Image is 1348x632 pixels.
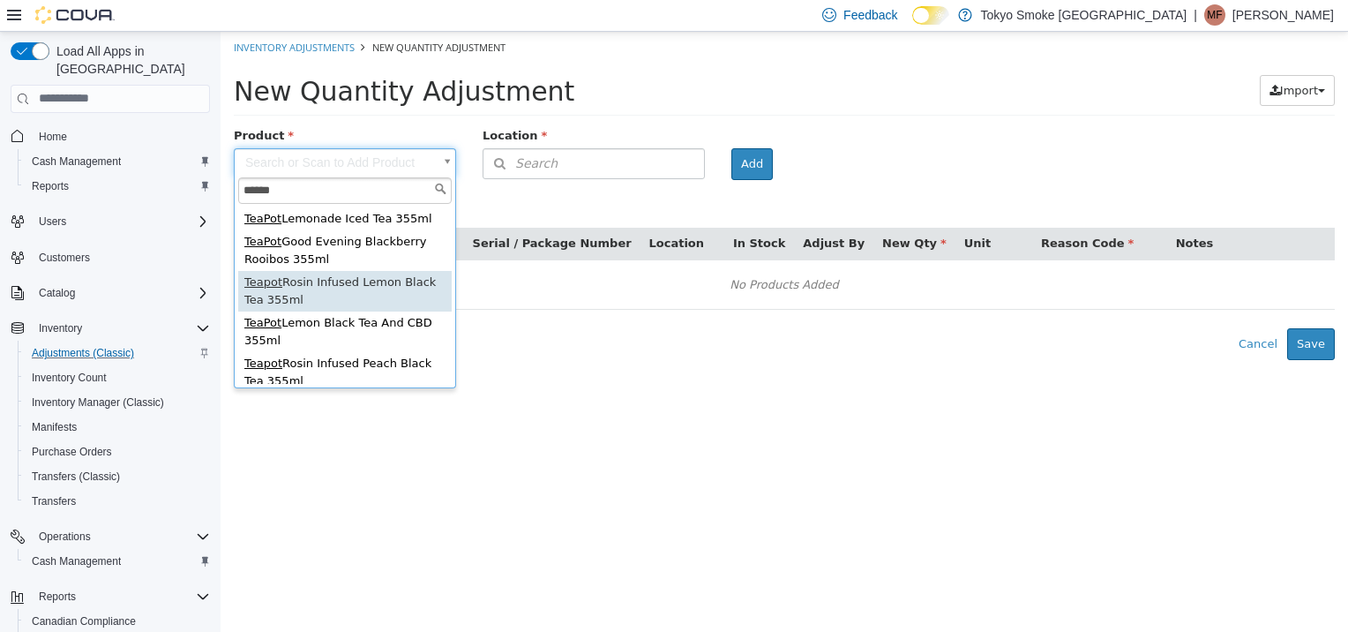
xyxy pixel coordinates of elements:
button: Inventory Manager (Classic) [18,390,217,415]
a: Customers [32,247,97,268]
span: Operations [32,526,210,547]
button: Manifests [18,415,217,440]
span: Reports [25,176,210,197]
span: Canadian Compliance [32,614,136,628]
span: Load All Apps in [GEOGRAPHIC_DATA] [49,42,210,78]
span: Inventory Count [25,367,210,388]
span: Inventory [32,318,210,339]
span: Inventory [39,321,82,335]
span: Transfers [25,491,210,512]
p: [PERSON_NAME] [1232,4,1334,26]
button: Purchase Orders [18,440,217,464]
button: Customers [4,245,217,270]
div: Lemon Black Tea And CBD 355ml [18,280,231,320]
a: Cash Management [25,151,128,172]
p: | [1194,4,1197,26]
a: Manifests [25,417,84,438]
span: Reports [32,586,210,607]
button: Catalog [32,282,82,304]
button: Users [4,209,217,234]
button: Inventory [32,318,89,339]
span: Canadian Compliance [25,611,210,632]
span: Dark Mode [912,25,913,26]
button: Reports [4,584,217,609]
a: Canadian Compliance [25,611,143,632]
span: Catalog [32,282,210,304]
span: TeaPot [24,180,61,193]
span: MF [1207,4,1222,26]
span: Users [32,211,210,232]
span: Teapot [24,325,62,338]
span: Transfers (Classic) [32,470,120,484]
button: Cash Management [18,549,217,574]
div: Good Evening Blackberry Rooibos 355ml [18,199,231,239]
span: TeaPot [24,284,61,297]
span: Users [39,214,66,229]
p: Tokyo Smoke [GEOGRAPHIC_DATA] [981,4,1187,26]
span: Catalog [39,286,75,300]
img: Cova [35,6,115,24]
span: Adjustments (Classic) [32,346,134,360]
button: Transfers (Classic) [18,464,217,489]
button: Transfers [18,489,217,514]
div: Matthew Frolander [1204,4,1225,26]
button: Catalog [4,281,217,305]
span: Adjustments (Classic) [25,342,210,364]
span: Manifests [25,417,210,438]
button: Adjustments (Classic) [18,341,217,365]
span: Cash Management [32,554,121,568]
span: Feedback [843,6,897,24]
span: Home [32,125,210,147]
span: TeaPot [24,203,61,216]
a: Reports [25,176,76,197]
span: Manifests [32,420,77,434]
a: Adjustments (Classic) [25,342,141,364]
a: Purchase Orders [25,441,119,463]
span: Transfers (Classic) [25,466,210,487]
a: Inventory Manager (Classic) [25,392,171,413]
span: Teapot [24,244,62,257]
span: Reports [39,590,76,604]
span: Customers [32,246,210,268]
span: Transfers [32,494,76,508]
span: Cash Management [25,151,210,172]
a: Cash Management [25,551,128,572]
span: Purchase Orders [32,445,112,459]
button: Users [32,211,73,232]
a: Transfers [25,491,83,512]
span: Purchase Orders [25,441,210,463]
div: Lemonade Iced Tea 355ml [18,176,231,199]
span: Cash Management [25,551,210,572]
div: Rosin Infused Peach Black Tea 355ml [18,320,231,361]
span: Inventory Manager (Classic) [25,392,210,413]
span: Inventory Manager (Classic) [32,395,164,410]
button: Operations [4,524,217,549]
span: Reports [32,179,69,193]
div: Rosin Infused Lemon Black Tea 355ml [18,239,231,280]
a: Inventory Count [25,367,114,388]
button: Inventory [4,316,217,341]
button: Home [4,124,217,149]
button: Cash Management [18,149,217,174]
a: Home [32,126,74,147]
button: Reports [18,174,217,199]
span: Cash Management [32,154,121,169]
button: Reports [32,586,83,607]
button: Inventory Count [18,365,217,390]
span: Customers [39,251,90,265]
span: Home [39,130,67,144]
a: Transfers (Classic) [25,466,127,487]
button: Operations [32,526,98,547]
span: Inventory Count [32,371,107,385]
span: Operations [39,530,91,544]
input: Dark Mode [912,6,949,25]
